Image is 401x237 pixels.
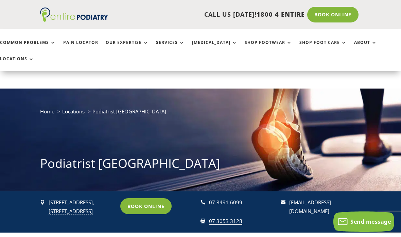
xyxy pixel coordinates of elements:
a: Shop Footwear [245,40,292,55]
span: Podiatrist [GEOGRAPHIC_DATA] [92,108,166,115]
span: 1800 4 ENTIRE [257,10,305,18]
span:  [201,200,205,205]
a: Book Online [307,7,359,22]
a: Book Online [120,198,172,214]
a: Pain Locator [63,40,98,55]
span:  [201,219,205,223]
span:  [281,200,285,205]
a: [EMAIL_ADDRESS][DOMAIN_NAME] [289,199,331,215]
span: Send message [350,218,391,225]
h1: Podiatrist [GEOGRAPHIC_DATA] [40,155,361,175]
img: logo (1) [40,7,108,22]
button: Send message [333,211,394,232]
a: Services [156,40,185,55]
a: Shop Foot Care [299,40,347,55]
nav: breadcrumb [40,107,361,121]
a: Our Expertise [106,40,149,55]
a: Home [40,108,54,115]
p: CALL US [DATE]! [111,10,305,19]
a: Entire Podiatry [40,16,108,23]
span:  [40,200,45,205]
a: About [354,40,377,55]
a: Locations [62,108,85,115]
a: [MEDICAL_DATA] [192,40,237,55]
